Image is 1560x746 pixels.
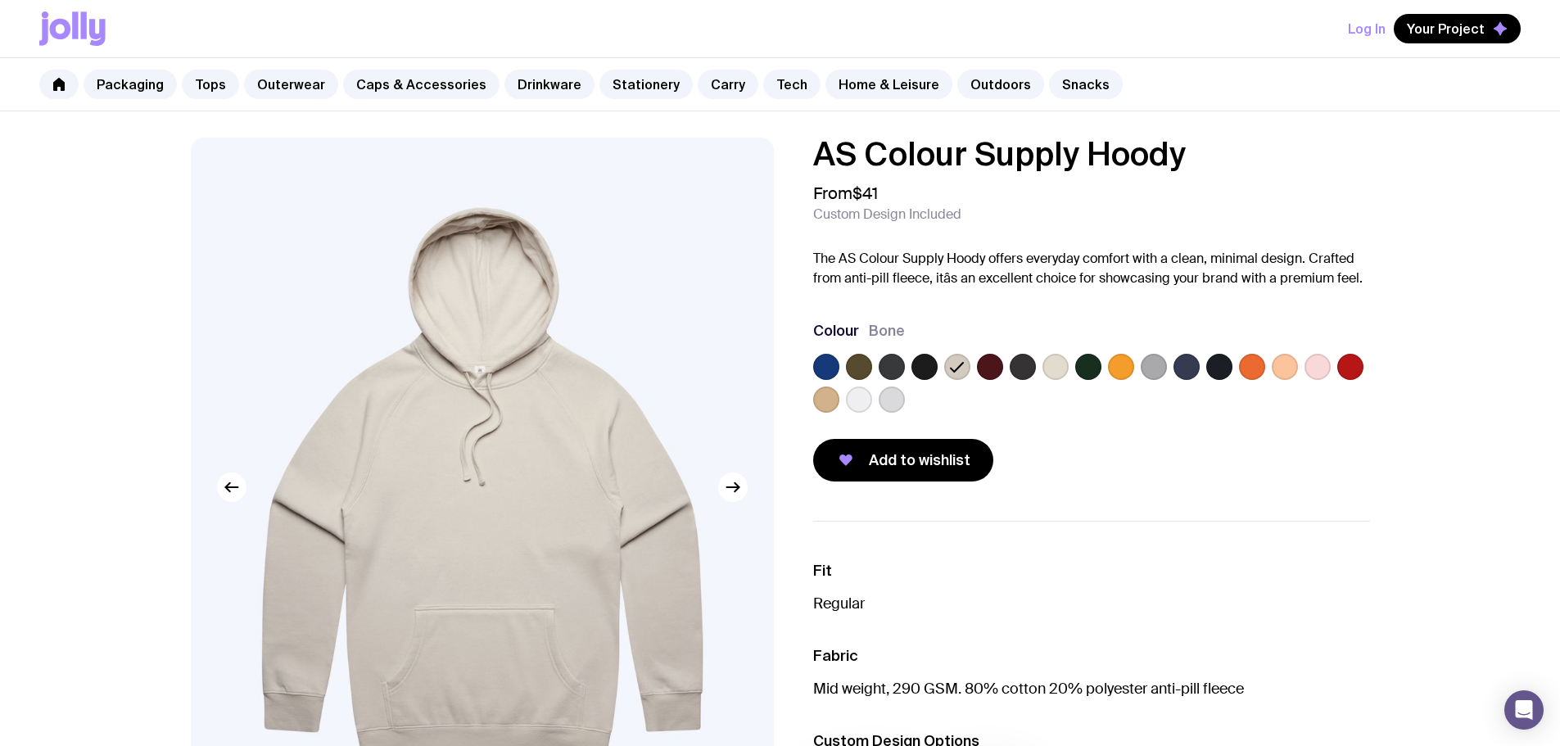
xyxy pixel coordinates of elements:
div: Open Intercom Messenger [1504,690,1544,730]
span: Custom Design Included [813,206,961,223]
a: Home & Leisure [825,70,952,99]
a: Drinkware [504,70,595,99]
span: $41 [852,183,878,204]
p: Mid weight, 290 GSM. 80% cotton 20% polyester anti-pill fleece [813,679,1370,699]
a: Outerwear [244,70,338,99]
h3: Colour [813,321,859,341]
h3: Fit [813,561,1370,581]
h1: AS Colour Supply Hoody [813,138,1370,170]
a: Caps & Accessories [343,70,500,99]
a: Carry [698,70,758,99]
button: Log In [1348,14,1386,43]
h3: Fabric [813,646,1370,666]
a: Snacks [1049,70,1123,99]
span: Bone [869,321,905,341]
a: Packaging [84,70,177,99]
span: Your Project [1407,20,1485,37]
button: Your Project [1394,14,1521,43]
a: Tops [182,70,239,99]
p: Regular [813,594,1370,613]
span: Add to wishlist [869,450,970,470]
button: Add to wishlist [813,439,993,482]
a: Outdoors [957,70,1044,99]
a: Stationery [599,70,693,99]
a: Tech [763,70,821,99]
span: From [813,183,878,203]
p: The AS Colour Supply Hoody offers everyday comfort with a clean, minimal design. Crafted from ant... [813,249,1370,288]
